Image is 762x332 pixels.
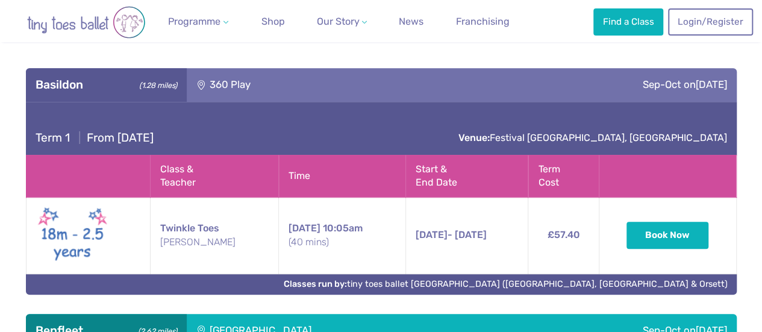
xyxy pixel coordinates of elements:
[257,10,290,34] a: Shop
[593,8,663,35] a: Find a Class
[284,279,347,289] strong: Classes run by:
[458,132,490,143] strong: Venue:
[451,10,514,34] a: Franchising
[163,10,233,34] a: Programme
[36,205,108,266] img: Twinkle toes New (May 2025)
[316,16,359,27] span: Our Story
[528,197,599,274] td: £57.40
[279,155,405,197] th: Time
[14,6,158,39] img: tiny toes ballet
[73,131,87,145] span: |
[416,229,487,240] span: - [DATE]
[405,155,528,197] th: Start & End Date
[626,222,708,248] button: Book Now
[36,78,177,92] h3: Basildon
[399,16,423,27] span: News
[160,236,269,249] small: [PERSON_NAME]
[289,236,395,249] small: (40 mins)
[36,131,70,145] span: Term 1
[458,132,727,143] a: Venue:Festival [GEOGRAPHIC_DATA], [GEOGRAPHIC_DATA]
[36,131,154,145] h4: From [DATE]
[416,229,448,240] span: [DATE]
[456,16,510,27] span: Franchising
[187,68,416,102] div: 360 Play
[394,10,428,34] a: News
[135,78,176,90] small: (1.28 miles)
[528,155,599,197] th: Term Cost
[289,222,320,234] span: [DATE]
[150,197,278,274] td: Twinkle Toes
[284,279,728,289] a: Classes run by:tiny toes ballet [GEOGRAPHIC_DATA] ([GEOGRAPHIC_DATA], [GEOGRAPHIC_DATA] & Orsett)
[696,78,727,90] span: [DATE]
[416,68,737,102] div: Sep-Oct on
[168,16,220,27] span: Programme
[279,197,405,274] td: 10:05am
[668,8,752,35] a: Login/Register
[150,155,278,197] th: Class & Teacher
[261,16,285,27] span: Shop
[311,10,372,34] a: Our Story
